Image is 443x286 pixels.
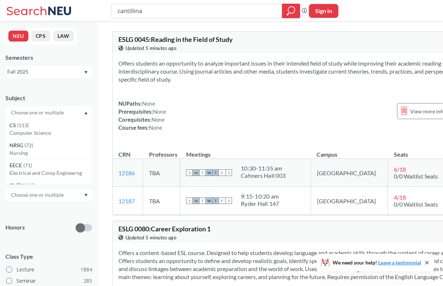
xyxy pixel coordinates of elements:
p: Computer Science [9,129,92,137]
p: Honors [5,223,25,232]
div: Fall 2025 [7,68,83,76]
span: None [153,108,166,115]
button: Sign In [309,4,338,18]
span: M [193,197,199,204]
div: magnifying glass [282,4,300,18]
span: ( 69 ) [26,182,35,188]
button: LAW [53,31,74,42]
div: Dropdown arrowCS(113)Computer ScienceNRSG(72)NursingEECE(71)Electrical and Comp EngineerngCHEM(69... [5,106,92,119]
td: [GEOGRAPHIC_DATA] [311,159,388,187]
input: Choose one or multiple [7,108,68,117]
span: 285 [83,277,92,285]
span: S [186,197,193,204]
span: M [193,169,199,176]
span: F [219,197,226,204]
span: Class Type [5,252,92,260]
span: 1884 [81,266,92,274]
span: We need your help! [333,260,421,265]
div: Fall 2025Dropdown arrow [5,66,92,78]
a: 12186 [118,169,135,176]
span: ESLG 0045 : Reading in the Field of Study [118,35,233,43]
span: S [186,169,193,176]
div: CRN [118,150,130,158]
span: 6 / 18 [394,166,406,173]
span: T [199,169,206,176]
span: CHEM [9,181,26,189]
span: Updated 5 minutes ago [125,44,177,52]
p: Nursing [9,149,92,157]
svg: Dropdown arrow [84,71,88,74]
td: TBA [143,187,180,215]
span: 0/0 Waitlist Seats [394,201,438,208]
th: Professors [143,143,180,159]
div: Semesters [5,54,92,62]
div: Cahners Hall 003 [241,172,286,179]
span: T [212,197,219,204]
label: Lecture [6,265,92,274]
p: Electrical and Comp Engineerng [9,169,92,177]
th: Meetings [180,143,311,159]
span: EECE [9,161,23,169]
a: 12187 [118,197,135,204]
span: None [152,116,165,123]
button: NEU [8,31,28,42]
div: Subject [5,94,92,102]
td: [GEOGRAPHIC_DATA] [311,187,388,215]
label: Seminar [6,276,92,286]
div: Dropdown arrow [5,189,92,201]
span: S [226,169,232,176]
span: T [199,197,206,204]
svg: Dropdown arrow [84,194,88,197]
span: ESLG 0080 : Career Exploration 1 [118,225,211,233]
span: F [219,169,226,176]
span: W [206,197,212,204]
input: Class, professor, course number, "phrase" [117,5,277,17]
span: Updated 5 minutes ago [125,234,177,242]
svg: Dropdown arrow [84,111,88,114]
button: CPS [31,31,50,42]
th: Campus [311,143,388,159]
span: W [206,169,212,176]
td: TBA [143,159,180,187]
span: ( 72 ) [24,142,33,148]
span: S [226,197,232,204]
div: NUPaths: Prerequisites: Corequisites: Course fees: [118,99,166,132]
div: 10:30 - 11:35 am [241,165,286,172]
span: ( 113 ) [17,122,29,128]
svg: magnifying glass [287,6,295,16]
span: None [142,100,155,107]
span: 4 / 18 [394,194,406,201]
a: Leave a testimonial [378,259,421,266]
span: CS [9,121,17,129]
span: 0/0 Waitlist Seats [394,173,438,180]
span: T [212,169,219,176]
div: 9:15 - 10:20 am [241,193,279,200]
span: None [149,124,162,131]
span: ( 71 ) [23,162,32,168]
div: Ryder Hall 147 [241,200,279,207]
span: NRSG [9,141,24,149]
input: Choose one or multiple [7,191,68,199]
